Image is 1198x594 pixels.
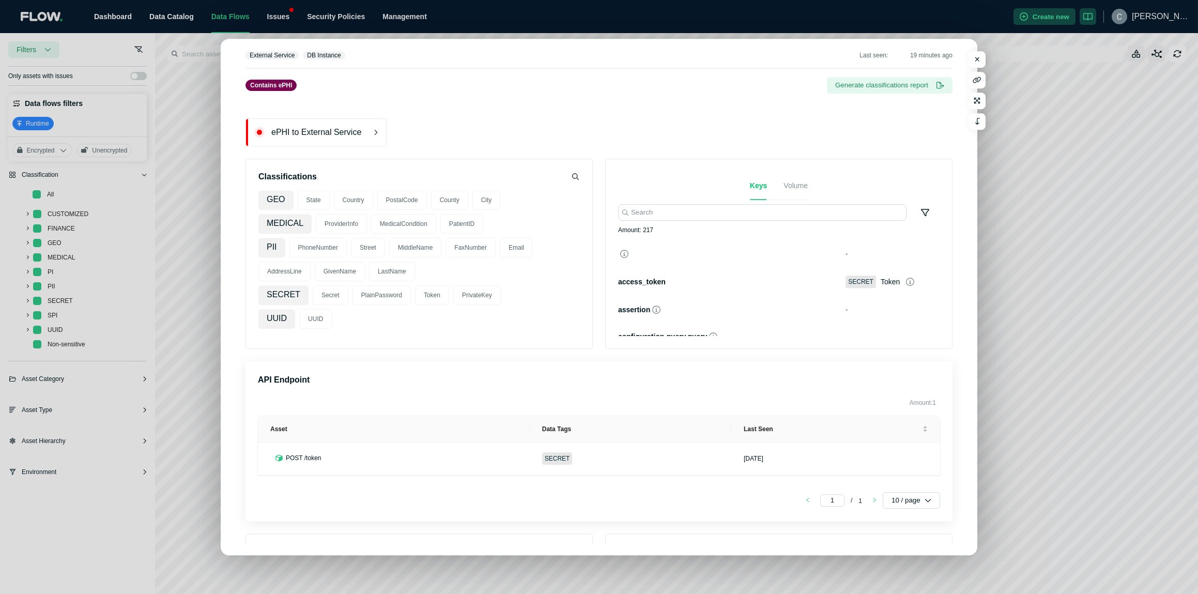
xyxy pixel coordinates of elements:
[500,238,533,257] span: Email
[846,249,933,259] div: -
[286,453,321,463] span: POST /token
[846,276,876,288] span: SECRET
[258,238,285,257] span: PII
[351,238,385,257] span: Street
[827,77,953,94] button: Generate classifications report
[258,214,312,234] span: MEDICAL
[731,416,940,443] th: Last Seen
[859,51,953,59] p: Last seen:
[905,394,940,411] button: Amount:1
[881,277,900,287] div: Token
[316,214,367,234] span: ProviderInfo
[618,225,653,240] div: Amount: 217
[334,190,373,210] span: Country
[846,304,933,315] div: -
[440,214,483,234] span: PatientID
[744,454,763,463] div: [DATE]
[883,492,940,509] button: 10 / page
[866,494,883,507] button: right
[371,214,436,234] span: MedicalCondition
[254,127,378,138] a: ePHI to External Service
[258,172,317,182] p: Classifications
[369,262,415,281] span: LastName
[820,494,862,507] li: 1/1
[258,416,530,443] th: Asset
[800,494,816,507] li: Previous Page
[377,190,427,210] span: PostalCode
[389,238,441,257] span: MiddleName
[245,80,297,91] div: Contains ePHI
[846,331,933,342] div: -
[250,82,292,89] span: Contains ePHI
[800,494,816,507] button: left
[618,332,707,341] span: configuration.query.query
[851,497,852,504] span: /
[352,285,411,305] span: PlainPassword
[271,127,378,138] span: ePHI to External Service
[250,52,295,59] span: External Service
[542,452,573,465] span: SECRET
[744,425,920,433] span: Last Seen
[910,51,953,59] div: 19 minutes ago
[289,238,347,257] span: PhoneNumber
[258,262,311,281] span: AddressLine
[258,374,940,386] h3: API Endpoint
[313,285,348,305] span: Secret
[431,190,468,210] span: County
[618,306,650,314] span: assertion
[258,190,294,210] span: GEO
[866,494,883,507] li: Next Page
[805,497,810,502] span: left
[618,278,666,286] span: access_token
[784,181,808,190] span: Volume
[530,416,731,443] th: Data Tags
[315,262,365,281] span: GivenName
[446,238,496,257] span: FaxNumber
[750,181,767,190] span: Keys
[415,285,449,305] span: Token
[258,309,295,329] span: UUID
[453,285,501,305] span: PrivateKey
[872,497,877,502] span: right
[472,190,501,210] span: City
[618,204,907,221] input: Search
[298,190,330,210] span: State
[258,285,309,305] span: SECRET
[299,309,332,329] span: UUID
[307,52,341,59] span: DB Instance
